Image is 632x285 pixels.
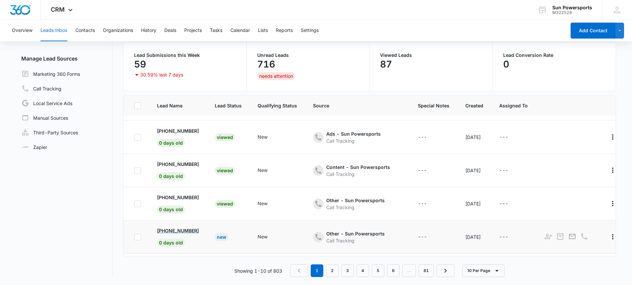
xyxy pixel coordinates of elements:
span: 0 days old [157,239,185,247]
div: --- [499,200,508,208]
div: Viewed [215,133,235,141]
button: Overview [12,20,33,41]
a: Page 81 [419,264,434,277]
div: New [258,233,268,240]
div: - - Select to Edit Field [258,233,279,241]
div: Viewed [215,200,235,208]
button: History [141,20,156,41]
em: 1 [311,264,323,277]
a: Viewed [215,201,235,207]
div: New [215,233,228,241]
a: Zapier [21,144,47,151]
a: New [215,234,228,240]
button: Contacts [75,20,95,41]
a: Local Service Ads [21,99,72,107]
div: needs attention [257,72,295,80]
span: 0 days old [157,139,185,147]
div: --- [499,133,508,141]
a: Page 6 [387,264,400,277]
p: 0 [503,59,509,70]
button: Projects [184,20,202,41]
button: Actions [607,198,618,209]
span: Special Notes [418,102,449,109]
p: 59 [134,59,146,70]
p: 30.59% last 7 days [140,72,183,77]
div: - - Select to Edit Field [499,167,520,175]
div: [DATE] [465,167,483,174]
span: CRM [51,6,65,13]
a: Call Tracking [21,84,61,92]
div: - - Select to Edit Field [313,164,402,178]
div: - - Select to Edit Field [313,230,397,244]
button: Tasks [210,20,222,41]
a: Viewed [215,134,235,140]
button: Reports [276,20,293,41]
p: Showing 1-10 of 803 [234,267,282,274]
span: Lead Status [215,102,242,109]
div: Other - Sun Powersports [326,197,385,204]
div: [DATE] [465,134,483,141]
div: Viewed [215,167,235,175]
a: [PHONE_NUMBER]0 days old [157,127,199,146]
span: 0 days old [157,172,185,180]
div: --- [418,167,427,175]
button: Actions [607,165,618,176]
div: [DATE] [465,233,483,240]
div: account name [552,5,592,10]
div: - - Select to Edit Field [418,233,439,241]
button: Archive [556,232,565,241]
a: Third-Party Sources [21,128,78,136]
button: Leads Inbox [40,20,67,41]
a: [PHONE_NUMBER]0 days old [157,161,199,179]
button: Settings [301,20,319,41]
a: [PHONE_NUMBER]0 days old [157,194,199,212]
a: Viewed [215,168,235,173]
button: Lists [258,20,268,41]
a: Marketing 360 Forms [21,70,80,78]
div: - - Select to Edit Field [499,133,520,141]
span: Assigned To [499,102,528,109]
div: Ads - Sun Powersports [326,130,381,137]
p: [PHONE_NUMBER] [157,127,199,134]
h3: Manage Lead Sources [16,55,113,63]
a: Manual Sources [21,114,68,122]
a: Call [580,236,589,241]
p: Lead Submissions this Week [134,53,236,58]
nav: Pagination [290,264,454,277]
div: [DATE] [465,200,483,207]
div: - - Select to Edit Field [313,197,397,211]
button: Calendar [230,20,250,41]
div: --- [499,167,508,175]
span: Source [313,102,402,109]
a: Page 3 [341,264,354,277]
div: - - Select to Edit Field [258,200,279,208]
a: [PHONE_NUMBER]0 days old [157,227,199,245]
div: Call Tracking [326,204,385,211]
div: Other - Sun Powersports [326,230,385,237]
button: Add as Contact [544,232,553,241]
div: Call Tracking [326,171,390,178]
div: New [258,167,268,174]
div: --- [418,133,427,141]
p: Unread Leads [257,53,359,58]
span: Lead Name [157,102,199,109]
button: Deals [164,20,176,41]
div: - - Select to Edit Field [418,133,439,141]
div: - - Select to Edit Field [258,167,279,175]
div: Call Tracking [326,237,385,244]
div: Call Tracking [326,137,381,144]
div: - - Select to Edit Field [418,200,439,208]
button: Call [580,232,589,241]
button: 10 Per Page [462,264,505,277]
div: --- [418,200,427,208]
p: [PHONE_NUMBER] [157,227,199,234]
p: Lead Conversion Rate [503,53,605,58]
div: account id [552,10,592,15]
p: [PHONE_NUMBER] [157,161,199,168]
p: [PHONE_NUMBER] [157,194,199,201]
p: 87 [380,59,392,70]
div: Content - Sun Powersports [326,164,390,171]
div: New [258,200,268,207]
div: - - Select to Edit Field [418,167,439,175]
div: --- [418,233,427,241]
